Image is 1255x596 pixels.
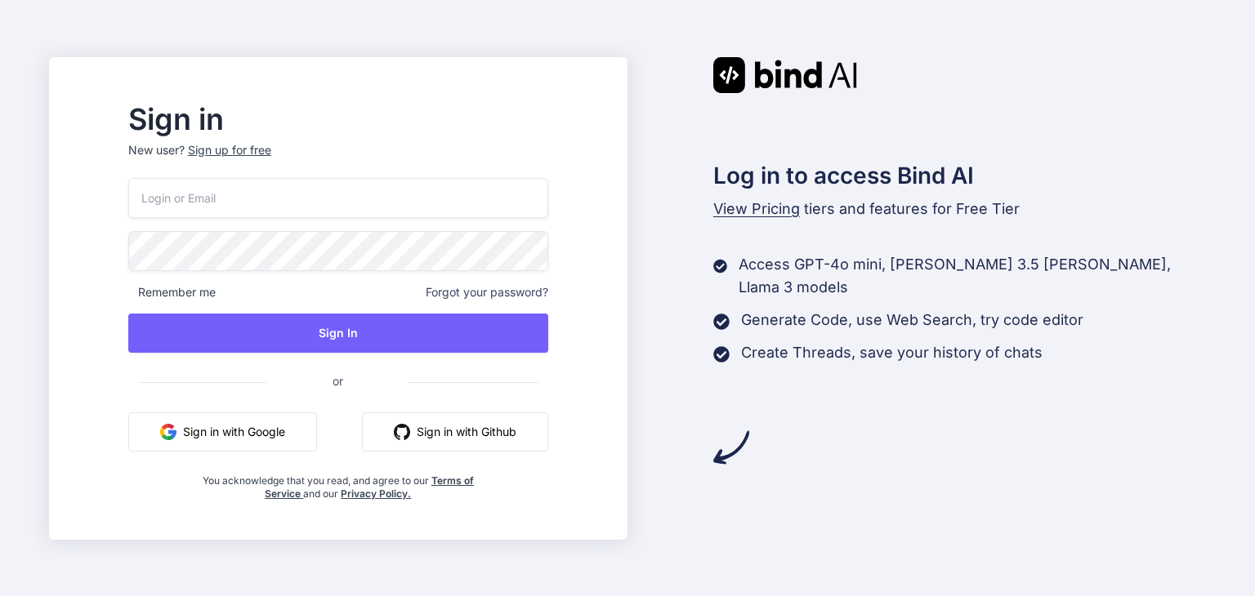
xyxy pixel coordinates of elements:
span: Remember me [128,284,216,300]
h2: Sign in [128,106,548,132]
p: New user? [128,142,548,178]
button: Sign in with Github [362,412,548,451]
button: Sign in with Google [128,412,317,451]
img: arrow [713,429,749,465]
img: github [394,424,410,440]
p: Generate Code, use Web Search, try code editor [741,309,1083,331]
p: Access GPT-4o mini, [PERSON_NAME] 3.5 [PERSON_NAME], Llama 3 models [739,253,1206,299]
img: google [160,424,176,440]
a: Privacy Policy. [341,487,411,500]
img: Bind AI logo [713,57,857,93]
div: Sign up for free [188,142,271,158]
input: Login or Email [128,178,548,218]
h2: Log in to access Bind AI [713,158,1207,193]
span: or [267,361,409,401]
a: Terms of Service [265,474,474,500]
span: View Pricing [713,200,800,217]
p: tiers and features for Free Tier [713,198,1207,220]
div: You acknowledge that you read, and agree to our and our [198,465,478,500]
span: Forgot your password? [426,284,548,300]
button: Sign In [128,314,548,353]
p: Create Threads, save your history of chats [741,341,1043,364]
